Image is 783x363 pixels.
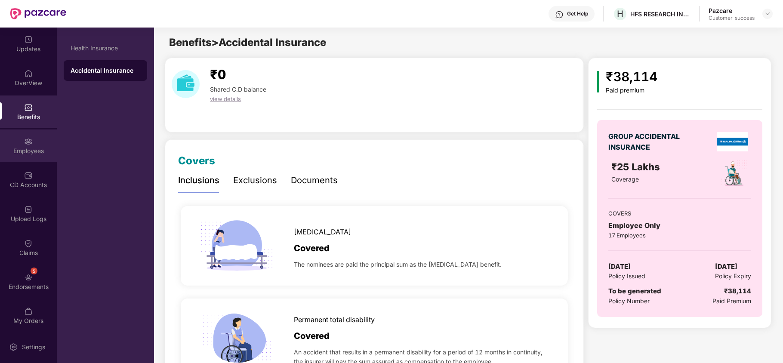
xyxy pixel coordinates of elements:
[210,86,266,93] span: Shared C.D balance
[715,271,751,281] span: Policy Expiry
[608,271,645,281] span: Policy Issued
[717,132,748,151] img: insurerLogo
[608,231,751,240] div: 17 Employees
[10,8,66,19] img: New Pazcare Logo
[172,70,200,98] img: download
[19,343,48,351] div: Settings
[567,10,588,17] div: Get Help
[24,307,33,316] img: svg+xml;base64,PHN2ZyBpZD0iTXlfT3JkZXJzIiBkYXRhLW5hbWU9Ik15IE9yZGVycyIgeG1sbnM9Imh0dHA6Ly93d3cudz...
[294,242,330,255] span: Covered
[608,287,661,295] span: To be generated
[294,227,351,237] span: [MEDICAL_DATA]
[24,239,33,248] img: svg+xml;base64,PHN2ZyBpZD0iQ2xhaW0iIHhtbG5zPSJodHRwOi8vd3d3LnczLm9yZy8yMDAwL3N2ZyIgd2lkdGg9IjIwIi...
[291,174,338,187] div: Documents
[210,67,226,82] span: ₹0
[294,329,330,343] span: Covered
[724,286,751,296] div: ₹38,114
[611,161,663,172] span: ₹25 Lakhs
[709,6,755,15] div: Pazcare
[9,343,18,351] img: svg+xml;base64,PHN2ZyBpZD0iU2V0dGluZy0yMHgyMCIgeG1sbnM9Imh0dHA6Ly93d3cudzMub3JnLzIwMDAvc3ZnIiB3aW...
[608,261,631,272] span: [DATE]
[24,35,33,44] img: svg+xml;base64,PHN2ZyBpZD0iVXBkYXRlZCIgeG1sbnM9Imh0dHA6Ly93d3cudzMub3JnLzIwMDAvc3ZnIiB3aWR0aD0iMj...
[764,10,771,17] img: svg+xml;base64,PHN2ZyBpZD0iRHJvcGRvd24tMzJ4MzIiIHhtbG5zPSJodHRwOi8vd3d3LnczLm9yZy8yMDAwL3N2ZyIgd2...
[169,36,326,49] span: Benefits > Accidental Insurance
[606,87,657,94] div: Paid premium
[555,10,564,19] img: svg+xml;base64,PHN2ZyBpZD0iSGVscC0zMngzMiIgeG1sbnM9Imh0dHA6Ly93d3cudzMub3JnLzIwMDAvc3ZnIiB3aWR0aD...
[720,160,748,188] img: policyIcon
[608,131,684,153] div: GROUP ACCIDENTAL INSURANCE
[294,260,502,269] span: The nominees are paid the principal sum as the [MEDICAL_DATA] benefit.
[197,206,277,286] img: icon
[24,273,33,282] img: svg+xml;base64,PHN2ZyBpZD0iRW5kb3JzZW1lbnRzIiB4bWxucz0iaHR0cDovL3d3dy53My5vcmcvMjAwMC9zdmciIHdpZH...
[294,314,375,325] span: Permanent total disability
[210,95,241,102] span: view details
[71,66,140,75] div: Accidental Insurance
[709,15,755,22] div: Customer_success
[24,103,33,112] img: svg+xml;base64,PHN2ZyBpZD0iQmVuZWZpdHMiIHhtbG5zPSJodHRwOi8vd3d3LnczLm9yZy8yMDAwL3N2ZyIgd2lkdGg9Ij...
[24,205,33,214] img: svg+xml;base64,PHN2ZyBpZD0iVXBsb2FkX0xvZ3MiIGRhdGEtbmFtZT0iVXBsb2FkIExvZ3MiIHhtbG5zPSJodHRwOi8vd3...
[715,261,737,272] span: [DATE]
[630,10,691,18] div: HFS RESEARCH INDIA PRIVATE LIMITED
[608,297,650,305] span: Policy Number
[611,175,639,183] span: Coverage
[233,174,277,187] div: Exclusions
[24,171,33,180] img: svg+xml;base64,PHN2ZyBpZD0iQ0RfQWNjb3VudHMiIGRhdGEtbmFtZT0iQ0QgQWNjb3VudHMiIHhtbG5zPSJodHRwOi8vd3...
[178,153,215,169] div: Covers
[608,220,751,231] div: Employee Only
[617,9,623,19] span: H
[24,137,33,146] img: svg+xml;base64,PHN2ZyBpZD0iRW1wbG95ZWVzIiB4bWxucz0iaHR0cDovL3d3dy53My5vcmcvMjAwMC9zdmciIHdpZHRoPS...
[606,67,657,87] div: ₹38,114
[608,209,751,218] div: COVERS
[712,296,751,306] span: Paid Premium
[597,71,599,92] img: icon
[178,174,219,187] div: Inclusions
[24,69,33,78] img: svg+xml;base64,PHN2ZyBpZD0iSG9tZSIgeG1sbnM9Imh0dHA6Ly93d3cudzMub3JnLzIwMDAvc3ZnIiB3aWR0aD0iMjAiIG...
[31,268,37,274] div: 5
[71,45,140,52] div: Health Insurance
